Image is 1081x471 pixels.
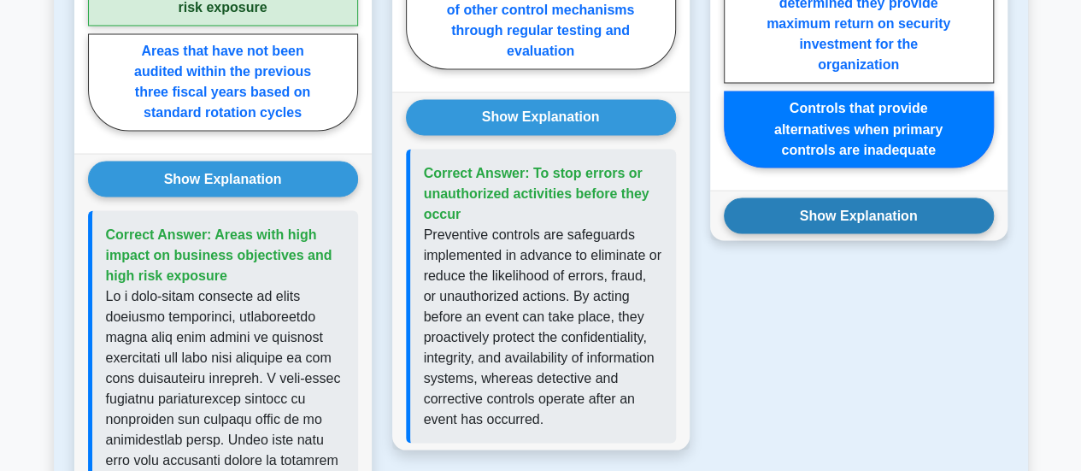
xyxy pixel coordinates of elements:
[406,99,676,135] button: Show Explanation
[424,224,662,429] p: Preventive controls are safeguards implemented in advance to eliminate or reduce the likelihood o...
[724,197,994,233] button: Show Explanation
[88,161,358,197] button: Show Explanation
[424,165,649,221] span: Correct Answer: To stop errors or unauthorized activities before they occur
[88,33,358,131] label: Areas that have not been audited within the previous three fiscal years based on standard rotatio...
[106,227,332,282] span: Correct Answer: Areas with high impact on business objectives and high risk exposure
[724,91,994,168] label: Controls that provide alternatives when primary controls are inadequate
